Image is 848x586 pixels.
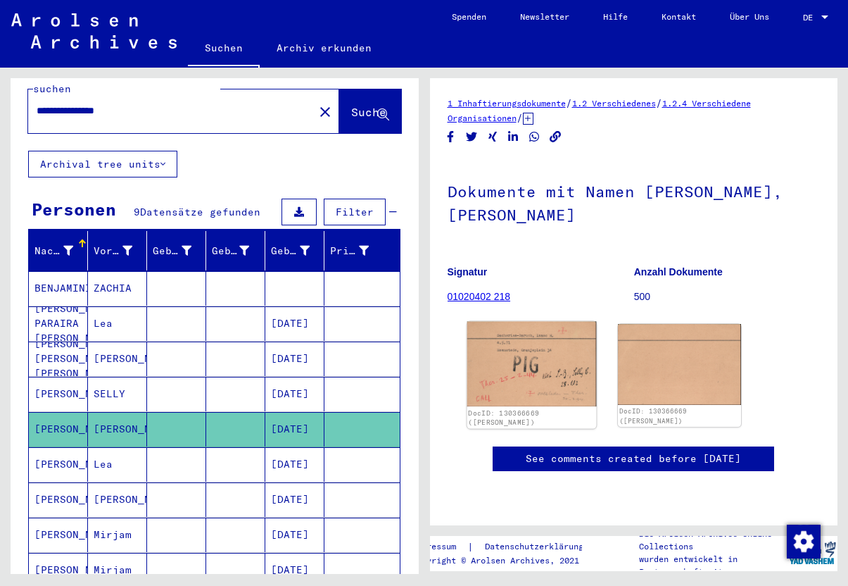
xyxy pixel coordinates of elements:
div: | [412,540,600,554]
mat-cell: SELLY [88,377,147,411]
div: Personen [32,197,116,222]
mat-header-cell: Geburtsdatum [265,231,324,270]
span: Datensätze gefunden [140,206,260,218]
mat-cell: Lea [88,306,147,341]
a: Suchen [188,31,260,68]
mat-cell: [PERSON_NAME] [29,377,88,411]
mat-cell: [DATE] [265,482,324,517]
span: 9 [134,206,140,218]
span: / [566,96,572,109]
div: Geburtsdatum [271,239,327,262]
div: Nachname [34,244,73,258]
p: wurden entwickelt in Partnerschaft mit [639,553,786,578]
mat-cell: [DATE] [265,412,324,447]
mat-cell: [DATE] [265,377,324,411]
a: See comments created before [DATE] [526,451,741,466]
mat-cell: [DATE] [265,518,324,552]
mat-cell: BENJAMINI [29,271,88,306]
mat-cell: [PERSON_NAME] [PERSON_NAME] [PERSON_NAME] [29,342,88,376]
button: Share on Facebook [443,128,458,146]
button: Share on WhatsApp [527,128,542,146]
img: Zustimmung ändern [787,525,821,559]
mat-header-cell: Nachname [29,231,88,270]
img: 002.jpg [618,324,741,405]
button: Archival tree units [28,151,177,177]
button: Share on LinkedIn [506,128,521,146]
div: Prisoner # [330,244,369,258]
mat-cell: [PERSON_NAME] [29,518,88,552]
a: Archiv erkunden [260,31,388,65]
span: Filter [336,206,374,218]
mat-cell: Lea [88,447,147,482]
mat-header-cell: Prisoner # [324,231,400,270]
a: Impressum [412,540,467,554]
div: Geburtsname [153,239,209,262]
mat-header-cell: Vorname [88,231,147,270]
mat-cell: [PERSON_NAME] [29,482,88,517]
a: DocID: 130366669 ([PERSON_NAME]) [468,409,539,427]
div: Vorname [94,239,150,262]
mat-cell: [DATE] [265,306,324,341]
mat-header-cell: Geburtsname [147,231,206,270]
span: / [517,111,523,124]
b: Anzahl Dokumente [634,266,723,278]
span: / [656,96,662,109]
mat-cell: Mirjam [88,518,147,552]
mat-cell: [PERSON_NAME] [88,342,147,376]
button: Share on Twitter [464,128,479,146]
mat-cell: [PERSON_NAME] [88,412,147,447]
div: Vorname [94,244,132,258]
mat-cell: [DATE] [265,342,324,376]
button: Clear [311,97,339,125]
div: Geburt‏ [212,239,267,262]
h1: Dokumente mit Namen [PERSON_NAME], [PERSON_NAME] [448,159,821,244]
a: 1 Inhaftierungsdokumente [448,98,566,108]
button: Share on Xing [486,128,500,146]
mat-cell: [PERSON_NAME] [29,447,88,482]
button: Filter [324,199,386,225]
b: Signatur [448,266,488,278]
p: Die Arolsen Archives Online-Collections [639,528,786,553]
span: DE [803,13,818,23]
mat-icon: close [317,104,334,120]
a: 01020402 218 [448,291,511,302]
div: Nachname [34,239,91,262]
p: 500 [634,289,820,304]
mat-cell: [PERSON_NAME] [88,482,147,517]
button: Copy link [548,128,563,146]
p: Copyright © Arolsen Archives, 2021 [412,554,600,567]
div: Geburt‏ [212,244,249,258]
button: Suche [339,89,401,133]
span: Suche [351,105,386,119]
img: Arolsen_neg.svg [11,13,177,49]
a: DocID: 130366669 ([PERSON_NAME]) [619,407,687,425]
div: Prisoner # [330,239,386,262]
div: Geburtsname [153,244,191,258]
mat-cell: [DATE] [265,447,324,482]
mat-cell: ZACHIA [88,271,147,306]
a: Datenschutzerklärung [474,540,600,554]
mat-cell: [PERSON_NAME] PARAIRA [PERSON_NAME] [29,306,88,341]
a: 1.2 Verschiedenes [572,98,656,108]
img: 001.jpg [467,322,595,407]
div: Geburtsdatum [271,244,310,258]
mat-cell: [PERSON_NAME] [29,412,88,447]
mat-header-cell: Geburt‏ [206,231,265,270]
